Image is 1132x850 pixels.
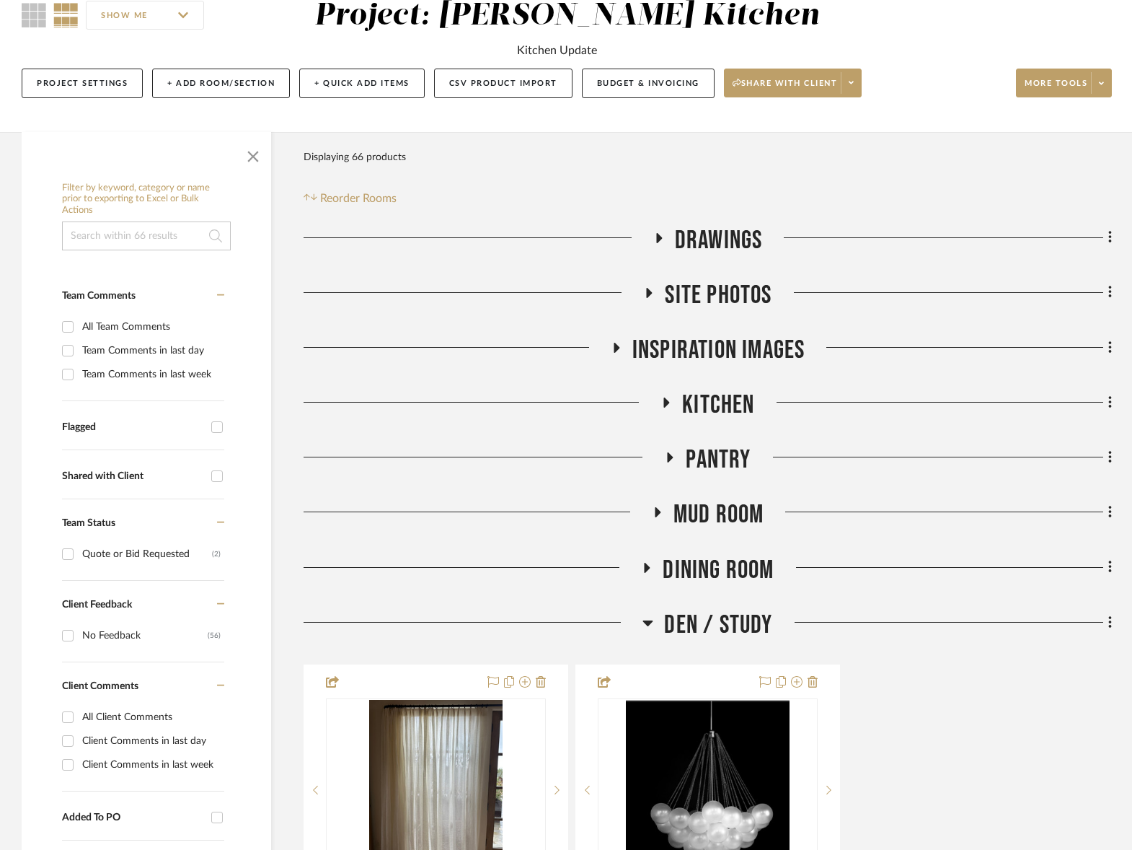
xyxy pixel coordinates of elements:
span: Client Feedback [62,600,132,610]
span: Team Status [62,518,115,528]
div: Quote or Bid Requested [82,543,212,566]
div: Kitchen Update [517,42,597,59]
button: Reorder Rooms [304,190,397,207]
span: Dining Room [663,555,774,586]
span: More tools [1025,78,1087,100]
div: All Team Comments [82,315,221,338]
button: + Add Room/Section [152,69,290,98]
span: Inspiration Images [632,335,805,366]
span: Den / Study [664,610,772,641]
div: Team Comments in last day [82,339,221,362]
div: No Feedback [82,624,208,647]
div: (2) [212,543,221,566]
span: Share with client [733,78,838,100]
button: More tools [1016,69,1112,97]
button: Share with client [724,69,862,97]
button: Budget & Invoicing [582,69,715,98]
button: CSV Product Import [434,69,572,98]
div: Client Comments in last day [82,729,221,753]
button: Project Settings [22,69,143,98]
div: Flagged [62,421,204,434]
div: All Client Comments [82,706,221,729]
div: Project: [PERSON_NAME] Kitchen [314,1,819,31]
span: Reorder Rooms [320,190,397,207]
span: Mud Room [673,499,764,530]
input: Search within 66 results [62,222,231,250]
div: Team Comments in last week [82,363,221,386]
span: Team Comments [62,291,136,301]
div: Displaying 66 products [304,143,406,172]
span: Drawings [675,225,763,256]
span: Pantry [686,444,751,476]
div: (56) [208,624,221,647]
div: Client Comments in last week [82,753,221,776]
div: Shared with Client [62,470,204,483]
button: + Quick Add Items [299,69,425,98]
button: Close [239,139,267,168]
span: Kitchen [682,390,754,421]
h6: Filter by keyword, category or name prior to exporting to Excel or Bulk Actions [62,183,231,216]
div: Added To PO [62,812,204,824]
span: Client Comments [62,681,138,691]
span: Site Photos [665,280,771,311]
